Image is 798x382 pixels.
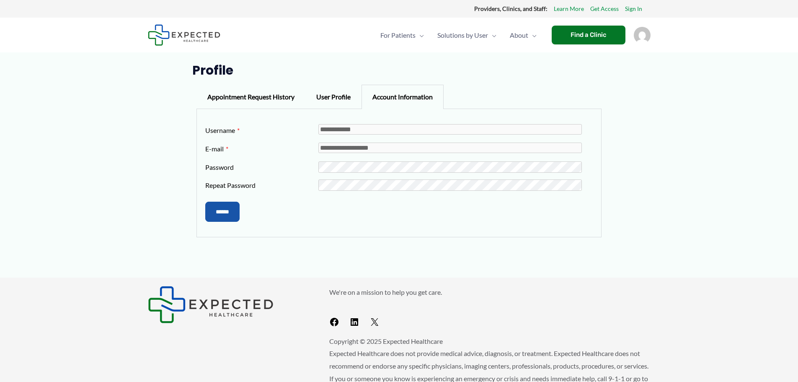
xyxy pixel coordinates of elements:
[416,21,424,50] span: Menu Toggle
[374,21,543,50] nav: Primary Site Navigation
[329,286,651,331] aside: Footer Widget 2
[148,286,308,323] aside: Footer Widget 1
[148,24,220,46] img: Expected Healthcare Logo - side, dark font, small
[196,85,305,109] div: Appointment Request History
[362,85,444,109] div: Account Information
[329,286,651,299] p: We're on a mission to help you get care.
[205,143,318,155] label: E-mail
[552,26,625,44] a: Find a Clinic
[148,286,274,323] img: Expected Healthcare Logo - side, dark font, small
[237,126,240,134] span: This field is required
[510,21,528,50] span: About
[192,63,606,78] h1: Profile
[329,337,443,345] span: Copyright © 2025 Expected Healthcare
[528,21,537,50] span: Menu Toggle
[437,21,488,50] span: Solutions by User
[205,161,318,174] label: Password
[205,124,318,137] label: Username
[554,3,584,14] a: Learn More
[590,3,619,14] a: Get Access
[488,21,496,50] span: Menu Toggle
[305,85,362,109] div: User Profile
[226,145,228,153] span: This field is required
[503,21,543,50] a: AboutMenu Toggle
[205,179,318,192] label: Repeat Password
[380,21,416,50] span: For Patients
[374,21,431,50] a: For PatientsMenu Toggle
[431,21,503,50] a: Solutions by UserMenu Toggle
[634,30,651,38] a: Account icon link
[474,5,547,12] strong: Providers, Clinics, and Staff:
[625,3,642,14] a: Sign In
